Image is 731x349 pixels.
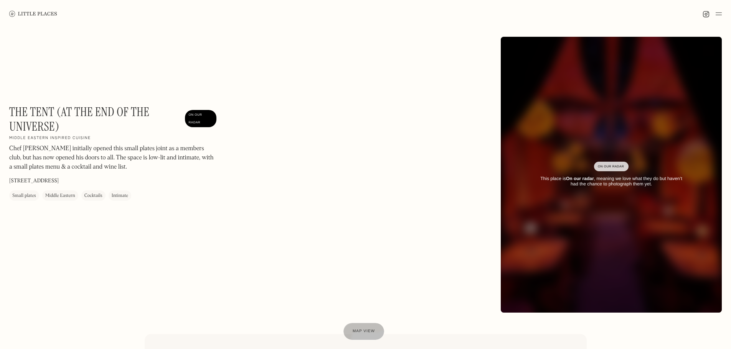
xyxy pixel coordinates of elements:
[12,192,36,200] div: Small plates
[598,163,625,170] div: On Our Radar
[84,192,102,200] div: Cocktails
[9,177,59,185] p: [STREET_ADDRESS]
[566,176,594,181] strong: On our radar
[112,192,128,200] div: Intimate
[9,144,216,172] p: Chef [PERSON_NAME] initially opened this small plates joint as a members club, but has now opened...
[9,136,91,141] h2: Middle Eastern inspired cuisine
[353,329,375,333] span: Map view
[343,323,384,340] a: Map view
[9,105,181,134] h1: The Tent (at the End of the Universe)
[536,176,686,187] div: This place is , meaning we love what they do but haven’t had the chance to photograph them yet.
[189,111,213,127] div: On Our Radar
[45,192,75,200] div: Middle Eastern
